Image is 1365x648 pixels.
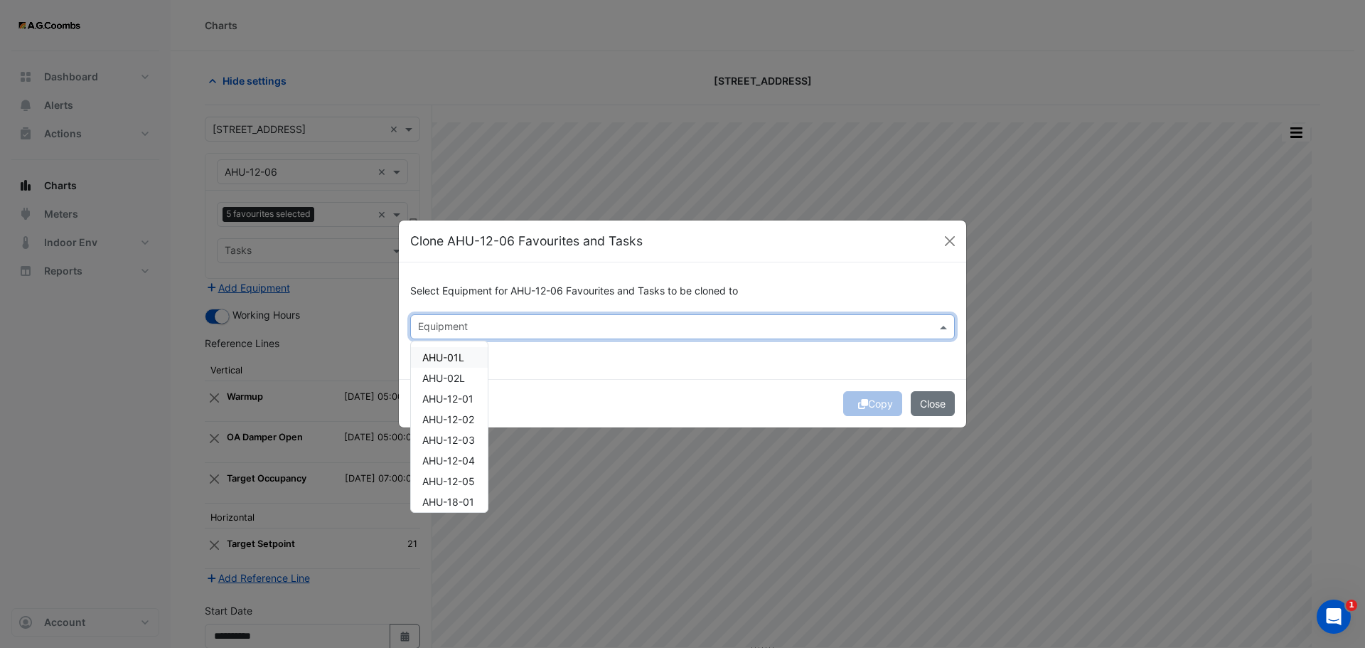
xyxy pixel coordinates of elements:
[422,413,474,425] span: AHU-12-02
[422,434,475,446] span: AHU-12-03
[422,393,473,405] span: AHU-12-01
[422,475,475,487] span: AHU-12-05
[422,372,465,384] span: AHU-02L
[422,351,464,363] span: AHU-01L
[911,391,955,416] button: Close
[416,319,468,337] div: Equipment
[1317,600,1351,634] iframe: Intercom live chat
[410,340,454,356] button: Select All
[1346,600,1357,611] span: 1
[939,230,960,252] button: Close
[410,341,488,513] ng-dropdown-panel: Options list
[422,496,474,508] span: AHU-18-01
[410,232,643,250] h5: Clone AHU-12-06 Favourites and Tasks
[410,285,955,297] h6: Select Equipment for AHU-12-06 Favourites and Tasks to be cloned to
[422,455,475,467] span: AHU-12-04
